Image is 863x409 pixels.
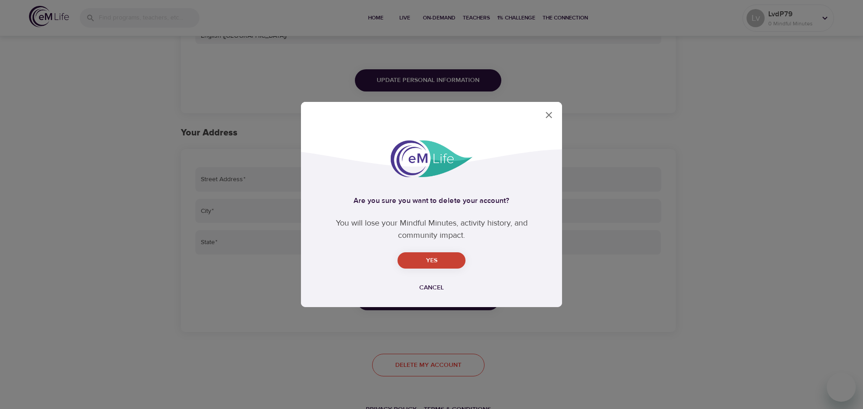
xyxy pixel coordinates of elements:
[398,252,465,269] button: Yes
[405,255,458,266] span: Yes
[319,217,544,241] p: You will lose your Mindful Minutes, activity history, and community impact.
[538,104,560,126] button: close
[416,279,447,296] button: Cancel
[419,282,444,294] span: Cancel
